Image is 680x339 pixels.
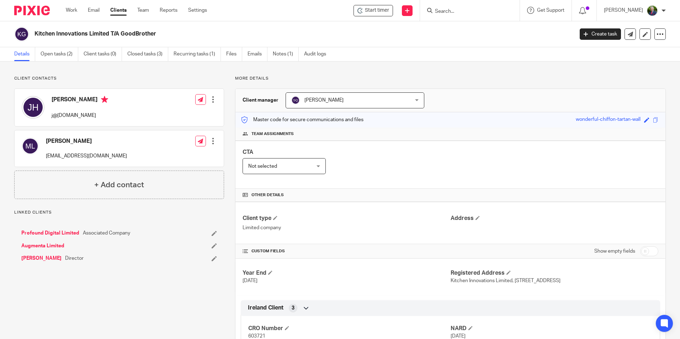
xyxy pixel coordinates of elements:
[243,224,450,231] p: Limited company
[451,334,466,339] span: [DATE]
[594,248,635,255] label: Show empty fields
[21,230,79,237] a: Profound Digital Limited
[243,278,257,283] span: [DATE]
[46,152,127,160] p: [EMAIL_ADDRESS][DOMAIN_NAME]
[451,325,653,332] h4: NARD
[241,116,363,123] p: Master code for secure communications and files
[52,112,108,119] p: j@[DOMAIN_NAME]
[65,255,84,262] span: Director
[22,96,44,119] img: svg%3E
[22,138,39,155] img: svg%3E
[235,76,666,81] p: More details
[354,5,393,16] div: Kitchen Innovations Limited T/A GoodBrother
[243,269,450,277] h4: Year End
[537,8,564,13] span: Get Support
[434,9,498,15] input: Search
[88,7,100,14] a: Email
[251,192,284,198] span: Other details
[291,96,300,104] img: svg%3E
[273,47,299,61] a: Notes (1)
[248,47,267,61] a: Emails
[243,248,450,254] h4: CUSTOM FIELDS
[647,5,658,16] img: download.png
[451,278,561,283] span: Kitchen Innovations Limited, [STREET_ADDRESS]
[14,47,35,61] a: Details
[21,242,64,249] a: Augmenta Limited
[14,6,50,15] img: Pixie
[110,7,127,14] a: Clients
[251,131,294,137] span: Team assignments
[248,164,277,169] span: Not selected
[46,138,127,145] h4: [PERSON_NAME]
[248,304,283,312] span: Ireland Client
[41,47,78,61] a: Open tasks (2)
[580,28,621,40] a: Create task
[248,334,265,339] span: 603721
[576,116,641,124] div: wonderful-chiffon-tartan-wall
[292,305,294,312] span: 3
[188,7,207,14] a: Settings
[451,215,658,222] h4: Address
[66,7,77,14] a: Work
[127,47,168,61] a: Closed tasks (3)
[365,7,389,14] span: Start timer
[243,149,253,155] span: CTA
[94,179,144,190] h4: + Add contact
[83,230,130,237] span: Associated Company
[243,97,278,104] h3: Client manager
[101,96,108,103] i: Primary
[226,47,242,61] a: Files
[604,7,643,14] p: [PERSON_NAME]
[21,255,62,262] a: [PERSON_NAME]
[137,7,149,14] a: Team
[304,98,344,103] span: [PERSON_NAME]
[14,76,224,81] p: Client contacts
[243,215,450,222] h4: Client type
[14,210,224,215] p: Linked clients
[84,47,122,61] a: Client tasks (0)
[248,325,450,332] h4: CRO Number
[160,7,177,14] a: Reports
[174,47,221,61] a: Recurring tasks (1)
[52,96,108,105] h4: [PERSON_NAME]
[451,269,658,277] h4: Registered Address
[34,30,462,38] h2: Kitchen Innovations Limited T/A GoodBrother
[304,47,331,61] a: Audit logs
[14,27,29,42] img: svg%3E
